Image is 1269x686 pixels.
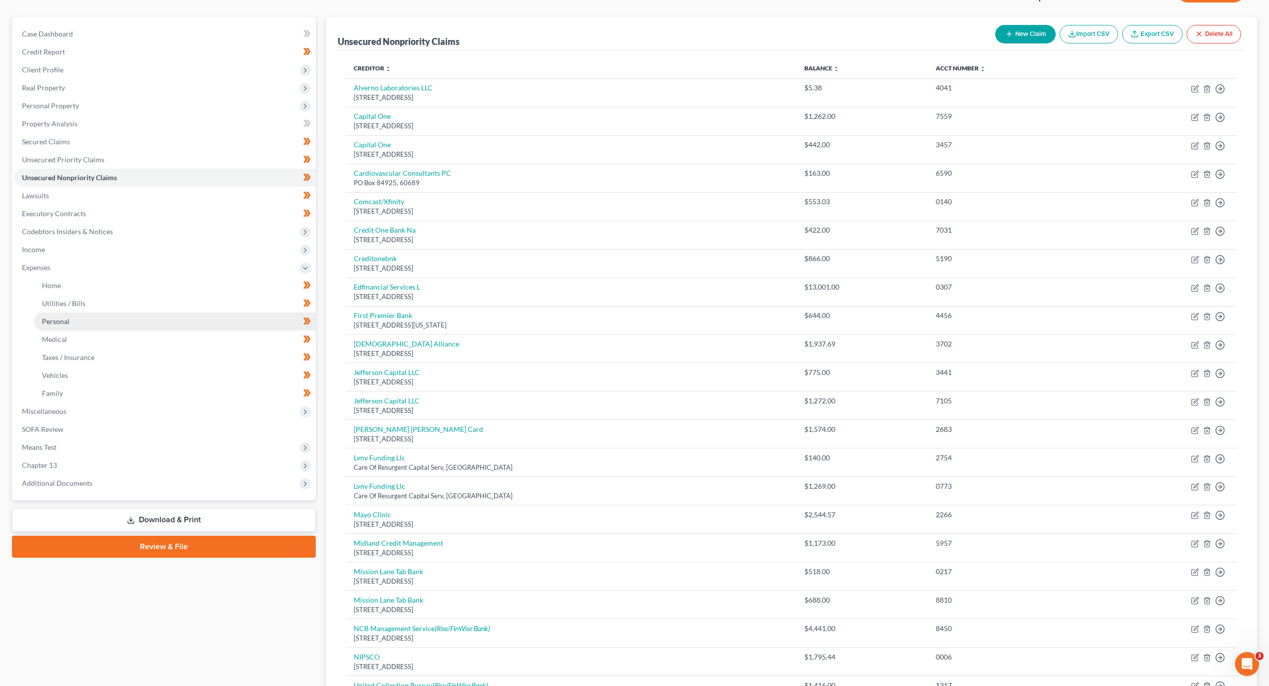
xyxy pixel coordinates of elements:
span: Medical [42,335,67,343]
a: Cardiovascular Consultants PC [354,169,451,177]
span: Means Test [22,443,56,451]
div: 2683 [936,424,1090,434]
div: [STREET_ADDRESS] [354,662,788,672]
div: $1,937.69 [804,339,920,349]
div: 4456 [936,311,1090,321]
a: Case Dashboard [14,25,316,43]
a: Export CSV [1122,25,1183,43]
span: Chapter 13 [22,461,57,469]
div: [STREET_ADDRESS] [354,406,788,415]
div: 2266 [936,510,1090,520]
div: 2754 [936,453,1090,463]
div: $518.00 [804,567,920,577]
button: New Claim [995,25,1056,43]
a: Capital One [354,140,391,149]
a: First Premier Bank [354,311,412,320]
div: 8450 [936,624,1090,634]
div: [STREET_ADDRESS] [354,377,788,387]
a: Lawsuits [14,187,316,205]
a: Unsecured Priority Claims [14,151,316,169]
div: [STREET_ADDRESS] [354,548,788,558]
i: unfold_more [980,66,986,72]
button: Import CSV [1060,25,1118,43]
div: [STREET_ADDRESS] [354,349,788,358]
div: [STREET_ADDRESS] [354,577,788,586]
a: Review & File [12,536,316,558]
span: Home [42,281,61,290]
span: Vehicles [42,371,68,379]
a: Download & Print [12,508,316,532]
span: Unsecured Nonpriority Claims [22,173,117,182]
div: $163.00 [804,168,920,178]
div: 6590 [936,168,1090,178]
iframe: Intercom live chat [1235,652,1259,676]
div: [STREET_ADDRESS] [354,235,788,245]
div: [STREET_ADDRESS] [354,605,788,615]
div: 5957 [936,538,1090,548]
a: Mission Lane Tab Bank [354,596,423,604]
a: Creditonebnk [354,254,397,263]
div: $644.00 [804,311,920,321]
div: $553.03 [804,197,920,207]
span: Unsecured Priority Claims [22,155,104,164]
span: Income [22,245,45,254]
a: Utilities / Bills [34,295,316,313]
div: $140.00 [804,453,920,463]
span: Personal Property [22,101,79,110]
span: Personal [42,317,69,326]
span: Secured Claims [22,137,70,146]
a: Medical [34,331,316,348]
span: Taxes / Insurance [42,353,94,361]
span: 3 [1256,652,1264,660]
span: Family [42,389,63,397]
a: Property Analysis [14,115,316,133]
div: $688.00 [804,595,920,605]
a: Mayo Clinic [354,510,391,519]
div: 0773 [936,481,1090,491]
a: Credit Report [14,43,316,61]
div: Care Of Resurgent Capital Serv, [GEOGRAPHIC_DATA] [354,491,788,501]
a: Mission Lane Tab Bank [354,567,423,576]
span: Codebtors Insiders & Notices [22,227,113,236]
span: Executory Contracts [22,209,86,218]
div: 7031 [936,225,1090,235]
div: 3702 [936,339,1090,349]
a: Acct Number unfold_more [936,64,986,72]
div: [STREET_ADDRESS] [354,121,788,131]
a: Personal [34,313,316,331]
div: $5.38 [804,83,920,93]
span: Miscellaneous [22,407,66,415]
a: [DEMOGRAPHIC_DATA] Alliance [354,340,459,348]
div: [STREET_ADDRESS] [354,264,788,273]
a: Executory Contracts [14,205,316,223]
a: Capital One [354,112,391,120]
i: unfold_more [833,66,839,72]
div: 5190 [936,254,1090,264]
div: 0217 [936,567,1090,577]
div: [STREET_ADDRESS] [354,434,788,444]
span: Additional Documents [22,479,92,487]
div: PO Box 84925, 60689 [354,178,788,188]
div: [STREET_ADDRESS] [354,634,788,643]
span: Credit Report [22,47,65,56]
div: [STREET_ADDRESS] [354,150,788,159]
span: Client Profile [22,65,63,74]
div: $1,269.00 [804,481,920,491]
div: [STREET_ADDRESS] [354,292,788,302]
i: unfold_more [385,66,391,72]
span: Lawsuits [22,191,49,200]
div: [STREET_ADDRESS] [354,520,788,529]
span: Expenses [22,263,50,272]
div: Unsecured Nonpriority Claims [338,35,460,47]
div: 3441 [936,367,1090,377]
div: 0307 [936,282,1090,292]
a: NIPSCO [354,653,380,661]
div: 3457 [936,140,1090,150]
a: Lvnv Funding Llc [354,453,405,462]
a: Unsecured Nonpriority Claims [14,169,316,187]
a: SOFA Review [14,420,316,438]
div: $1,262.00 [804,111,920,121]
div: Care Of Resurgent Capital Serv, [GEOGRAPHIC_DATA] [354,463,788,472]
a: Comcast/Xfinity [354,197,404,206]
div: $1,173.00 [804,538,920,548]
